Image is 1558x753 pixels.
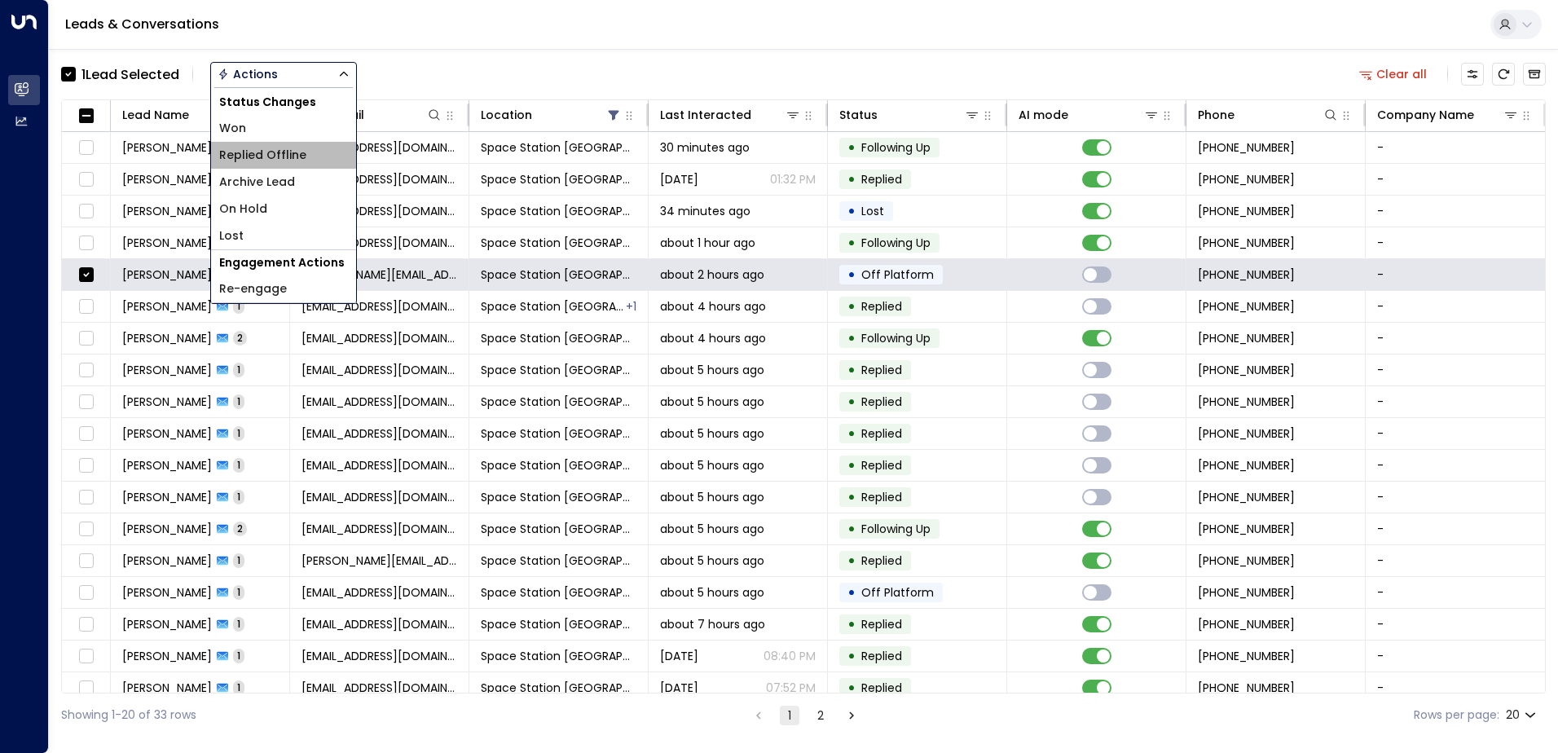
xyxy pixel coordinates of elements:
[1198,330,1295,346] span: +447887713759
[76,170,96,190] span: Toggle select row
[1198,680,1295,696] span: +447508293224
[233,363,244,376] span: 1
[861,235,931,251] span: Following Up
[660,584,764,601] span: about 5 hours ago
[301,298,457,315] span: pmf2111@gmail.com
[301,330,457,346] span: glennjephcott@hotmail.com
[76,424,96,444] span: Toggle select row
[847,420,856,447] div: •
[847,356,856,384] div: •
[1377,105,1519,125] div: Company Name
[481,521,636,537] span: Space Station Solihull
[76,233,96,253] span: Toggle select row
[81,64,179,85] div: 1 Lead Selected
[122,521,212,537] span: Hannah Seifas
[1198,425,1295,442] span: +447214579996
[301,616,457,632] span: sairataggar@gmail.com
[660,330,766,346] span: about 4 hours ago
[1366,513,1545,544] td: -
[1366,323,1545,354] td: -
[861,648,902,664] span: Replied
[839,105,980,125] div: Status
[847,324,856,352] div: •
[301,105,442,125] div: Lead Email
[481,105,622,125] div: Location
[847,610,856,638] div: •
[847,165,856,193] div: •
[301,266,457,283] span: peter.boswell@ymail.com
[481,553,636,569] span: Space Station Solihull
[219,280,287,297] span: Re-engage
[660,648,698,664] span: Yesterday
[1198,171,1295,187] span: +447702079194
[301,171,457,187] span: hollieemmafisher11@gmail.com
[660,298,766,315] span: about 4 hours ago
[1366,227,1545,258] td: -
[764,648,816,664] p: 08:40 PM
[122,394,212,410] span: Madeson Castillo
[1198,521,1295,537] span: +447521084166
[76,551,96,571] span: Toggle select row
[1198,203,1295,219] span: +447749606266
[65,15,219,33] a: Leads & Conversations
[660,521,764,537] span: about 5 hours ago
[1198,105,1235,125] div: Phone
[660,457,764,473] span: about 5 hours ago
[76,456,96,476] span: Toggle select row
[233,680,244,694] span: 1
[481,680,636,696] span: Space Station Solihull
[301,489,457,505] span: rijehov@gmail.com
[766,680,816,696] p: 07:52 PM
[847,483,856,511] div: •
[76,201,96,222] span: Toggle select row
[847,642,856,670] div: •
[301,521,457,537] span: hannahseifas@gmail.com
[1019,105,1068,125] div: AI mode
[122,330,212,346] span: Glenn Jephcott
[218,67,278,81] div: Actions
[76,583,96,603] span: Toggle select row
[861,553,902,569] span: Replied
[122,105,263,125] div: Lead Name
[1198,362,1295,378] span: +447868824777
[660,171,698,187] span: Yesterday
[1198,489,1295,505] span: +447604383245
[122,425,212,442] span: Karen Barron
[76,487,96,508] span: Toggle select row
[1461,63,1484,86] button: Customize
[847,293,856,320] div: •
[660,425,764,442] span: about 5 hours ago
[660,139,750,156] span: 30 minutes ago
[233,522,247,535] span: 2
[301,235,457,251] span: milly-me@hotmail.com
[122,203,212,219] span: Richard Humphrey
[861,171,902,187] span: Replied
[660,105,801,125] div: Last Interacted
[301,457,457,473] span: dyfutidehi@gmail.com
[122,298,212,315] span: Paul Farmer
[847,197,856,225] div: •
[233,490,244,504] span: 1
[76,519,96,539] span: Toggle select row
[1198,266,1295,283] span: +447913567909
[301,648,457,664] span: lol.yebiga@googlemail.com
[1366,609,1545,640] td: -
[861,298,902,315] span: Replied
[76,106,96,126] span: Toggle select all
[233,458,244,472] span: 1
[780,706,799,725] button: page 1
[861,616,902,632] span: Replied
[861,139,931,156] span: Following Up
[122,266,212,283] span: Peter Boswell
[219,147,306,164] span: Replied Offline
[122,139,212,156] span: Hollie Fisher
[660,394,764,410] span: about 5 hours ago
[1198,298,1295,315] span: +447484639142
[76,265,96,285] span: Toggle select row
[233,426,244,440] span: 1
[481,203,636,219] span: Space Station Solihull
[1414,707,1499,724] label: Rows per page:
[1198,105,1339,125] div: Phone
[211,250,356,275] h1: Engagement Actions
[122,171,212,187] span: Hollie Fisher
